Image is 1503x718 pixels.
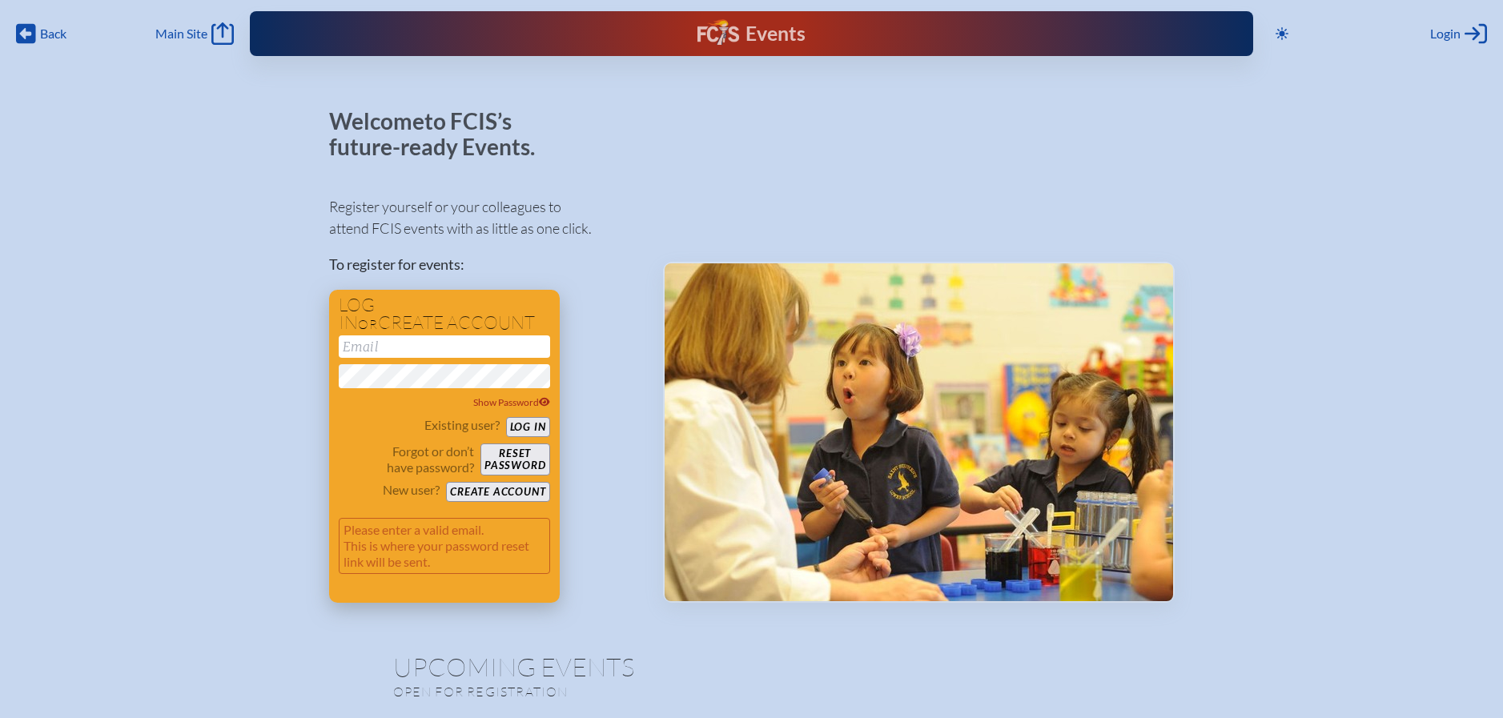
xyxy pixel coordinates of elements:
h1: Upcoming Events [393,654,1111,680]
a: Main Site [155,22,234,45]
input: Email [339,335,550,358]
span: Main Site [155,26,207,42]
span: or [358,316,378,332]
p: To register for events: [329,254,637,275]
p: Open for registration [393,684,816,700]
p: Existing user? [424,417,500,433]
p: Please enter a valid email. This is where your password reset link will be sent. [339,518,550,574]
img: Events [665,263,1173,601]
button: Resetpassword [480,443,549,475]
p: Welcome to FCIS’s future-ready Events. [329,109,553,159]
div: FCIS Events — Future ready [526,19,977,48]
p: Register yourself or your colleagues to attend FCIS events with as little as one click. [329,196,637,239]
h1: Log in create account [339,296,550,332]
p: Forgot or don’t have password? [339,443,475,475]
span: Login [1430,26,1461,42]
span: Back [40,26,66,42]
span: Show Password [473,396,550,408]
button: Create account [446,482,549,502]
p: New user? [383,482,440,498]
button: Log in [506,417,550,437]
